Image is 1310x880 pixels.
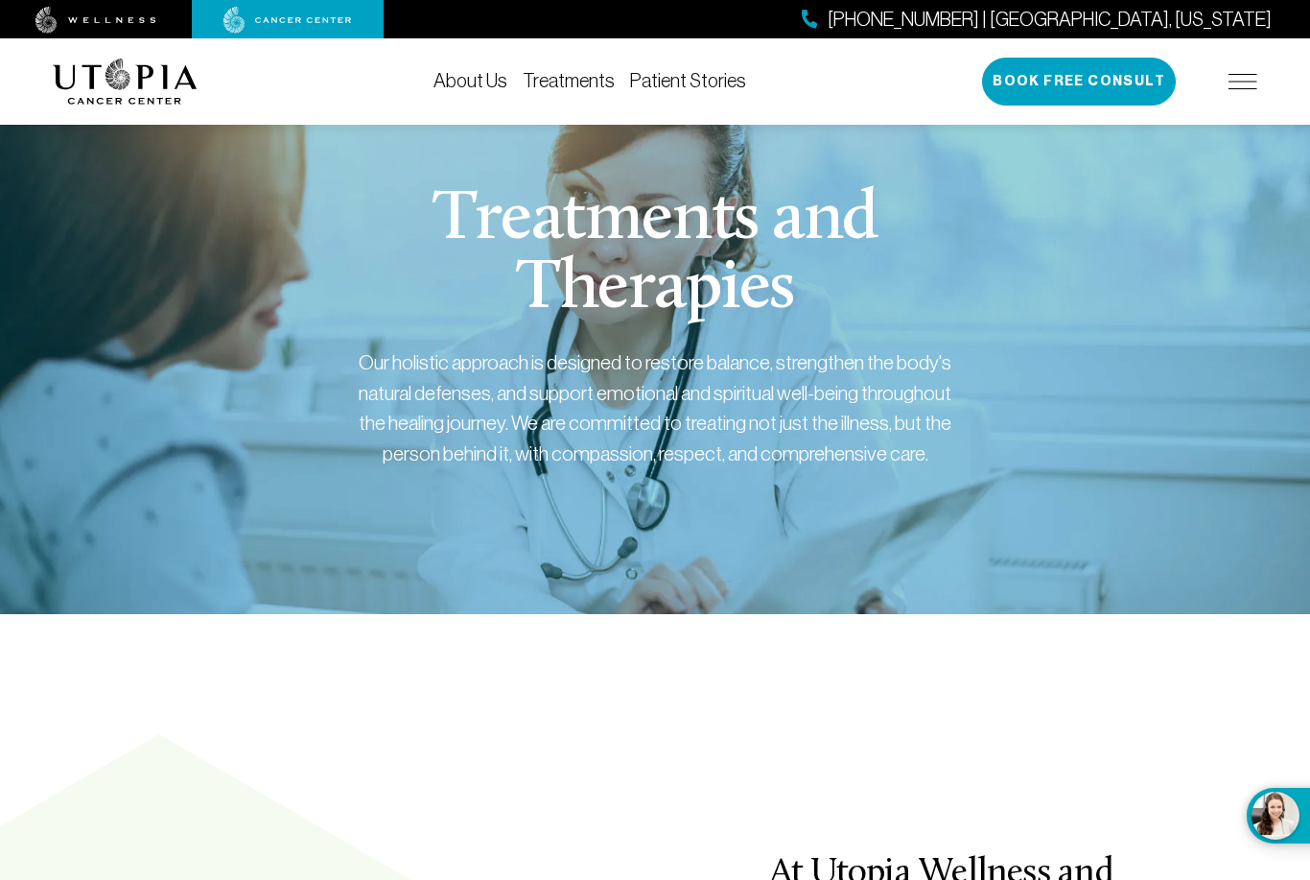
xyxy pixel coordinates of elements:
[982,58,1176,106] button: Book Free Consult
[1228,74,1257,89] img: icon-hamburger
[289,186,1022,324] h1: Treatments and Therapies
[802,6,1272,34] a: [PHONE_NUMBER] | [GEOGRAPHIC_DATA], [US_STATE]
[630,70,746,91] a: Patient Stories
[223,7,352,34] img: cancer center
[523,70,615,91] a: Treatments
[35,7,156,34] img: wellness
[53,59,198,105] img: logo
[828,6,1272,34] span: [PHONE_NUMBER] | [GEOGRAPHIC_DATA], [US_STATE]
[358,347,952,468] div: Our holistic approach is designed to restore balance, strengthen the body's natural defenses, and...
[433,70,507,91] a: About Us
